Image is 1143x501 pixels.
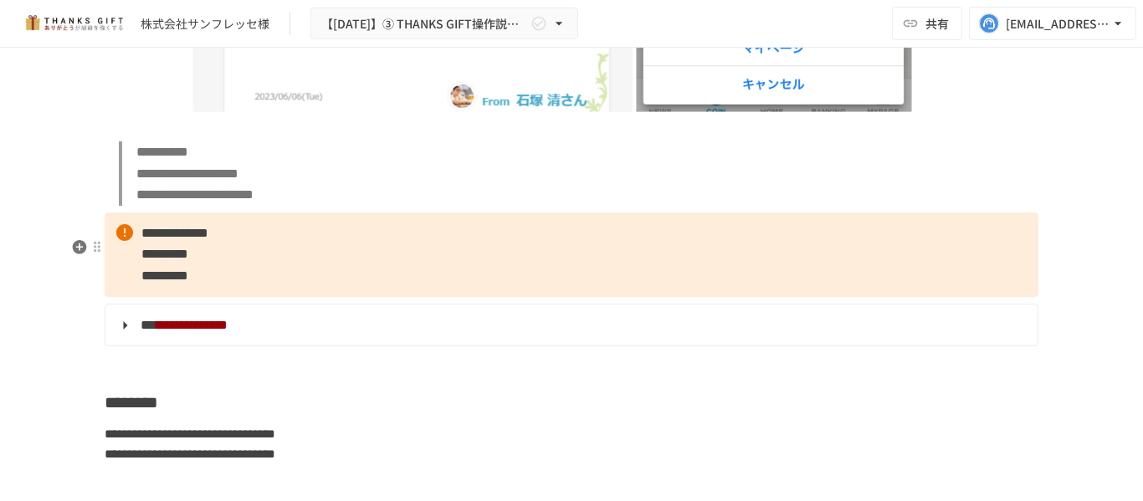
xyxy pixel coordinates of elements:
button: 共有 [892,7,962,40]
span: 【[DATE]】➂ THANKS GIFT操作説明/THANKS GIFT[PERSON_NAME] [321,13,527,34]
button: [EMAIL_ADDRESS][DOMAIN_NAME] [969,7,1136,40]
div: 株式会社サンフレッセ様 [141,15,269,33]
span: 共有 [925,14,949,33]
div: [EMAIL_ADDRESS][DOMAIN_NAME] [1006,13,1110,34]
img: mMP1OxWUAhQbsRWCurg7vIHe5HqDpP7qZo7fRoNLXQh [20,10,127,37]
button: 【[DATE]】➂ THANKS GIFT操作説明/THANKS GIFT[PERSON_NAME] [310,8,578,40]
